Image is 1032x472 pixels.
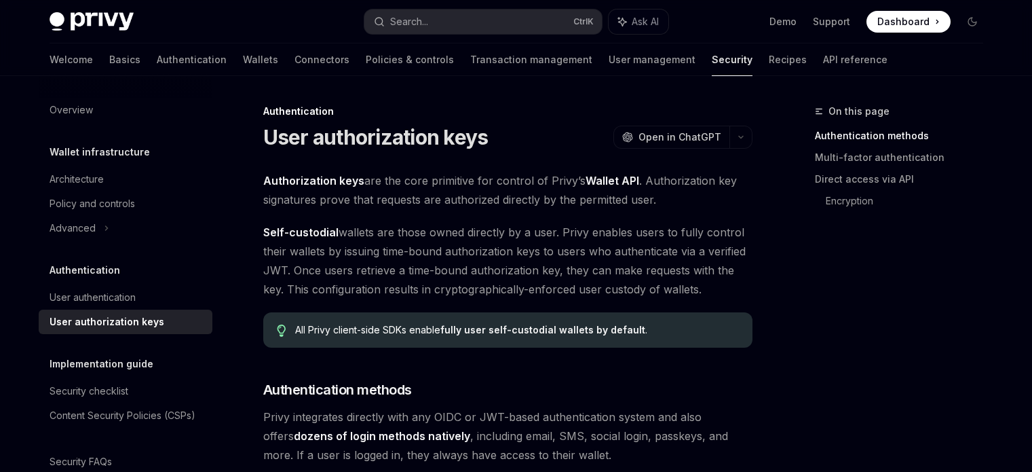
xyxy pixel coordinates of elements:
[50,43,93,76] a: Welcome
[366,43,454,76] a: Policies & controls
[877,15,930,29] span: Dashboard
[50,220,96,236] div: Advanced
[470,43,592,76] a: Transaction management
[826,190,994,212] a: Encryption
[157,43,227,76] a: Authentication
[277,325,286,337] svg: Tip
[586,174,639,188] a: Wallet API
[823,43,887,76] a: API reference
[243,43,278,76] a: Wallets
[294,43,349,76] a: Connectors
[39,379,212,403] a: Security checklist
[50,356,153,372] h5: Implementation guide
[866,11,951,33] a: Dashboard
[50,12,134,31] img: dark logo
[263,380,412,399] span: Authentication methods
[39,285,212,310] a: User authentication
[815,125,994,147] a: Authentication methods
[50,454,112,470] div: Security FAQs
[50,144,150,160] h5: Wallet infrastructure
[263,225,339,239] strong: Self-custodial
[263,223,752,299] span: wallets are those owned directly by a user. Privy enables users to fully control their wallets by...
[263,171,752,209] span: are the core primitive for control of Privy’s . Authorization key signatures prove that requests ...
[295,323,738,337] div: All Privy client-side SDKs enable .
[263,407,752,465] span: Privy integrates directly with any OIDC or JWT-based authentication system and also offers , incl...
[712,43,752,76] a: Security
[50,262,120,278] h5: Authentication
[39,192,212,216] a: Policy and controls
[294,429,470,443] a: dozens of login methods natively
[813,15,850,29] a: Support
[609,43,695,76] a: User management
[50,196,135,212] div: Policy and controls
[50,314,164,330] div: User authorization keys
[390,14,428,30] div: Search...
[263,105,752,118] div: Authentication
[263,174,364,188] a: Authorization keys
[815,147,994,168] a: Multi-factor authentication
[632,15,659,29] span: Ask AI
[50,407,195,424] div: Content Security Policies (CSPs)
[39,403,212,428] a: Content Security Policies (CSPs)
[39,310,212,334] a: User authorization keys
[39,98,212,122] a: Overview
[50,102,93,118] div: Overview
[109,43,140,76] a: Basics
[50,289,136,306] div: User authentication
[263,125,489,149] h1: User authorization keys
[50,171,104,187] div: Architecture
[815,168,994,190] a: Direct access via API
[769,15,797,29] a: Demo
[769,43,807,76] a: Recipes
[364,10,602,34] button: Search...CtrlK
[828,103,890,120] span: On this page
[440,324,645,335] strong: fully user self-custodial wallets by default
[613,126,729,149] button: Open in ChatGPT
[39,167,212,192] a: Architecture
[573,16,594,27] span: Ctrl K
[638,130,721,144] span: Open in ChatGPT
[961,11,983,33] button: Toggle dark mode
[50,383,128,399] div: Security checklist
[609,10,668,34] button: Ask AI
